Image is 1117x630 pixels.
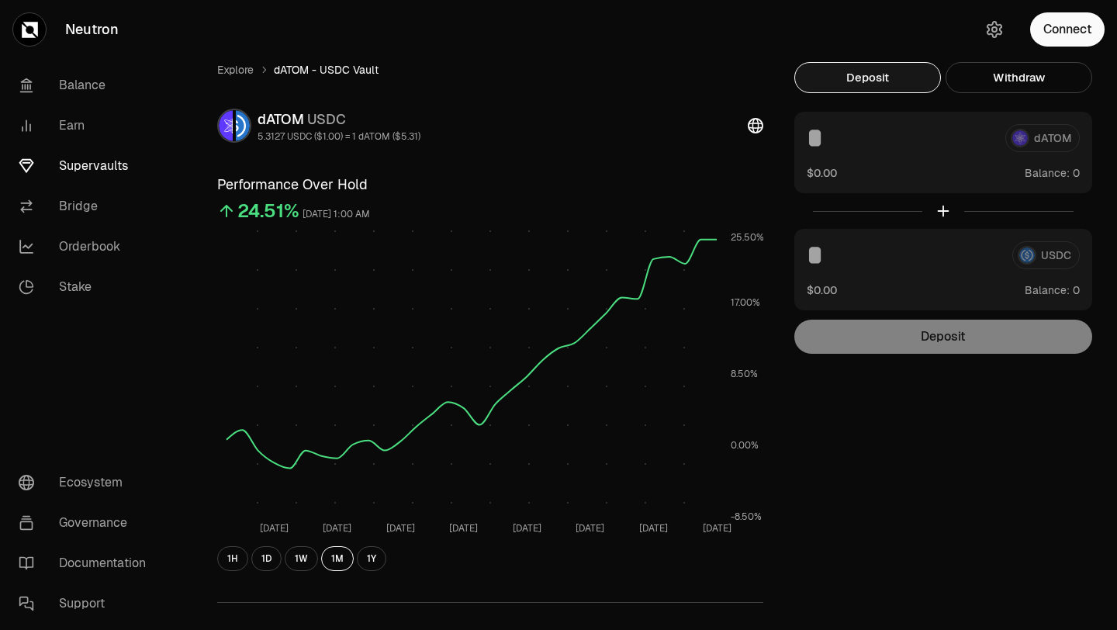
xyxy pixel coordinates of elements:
[731,368,758,380] tspan: 8.50%
[731,296,760,309] tspan: 17.00%
[946,62,1092,93] button: Withdraw
[576,522,604,535] tspan: [DATE]
[807,164,837,181] button: $0.00
[217,62,763,78] nav: breadcrumb
[6,267,168,307] a: Stake
[357,546,386,571] button: 1Y
[386,522,415,535] tspan: [DATE]
[217,62,254,78] a: Explore
[285,546,318,571] button: 1W
[731,439,759,452] tspan: 0.00%
[6,227,168,267] a: Orderbook
[6,65,168,106] a: Balance
[323,522,351,535] tspan: [DATE]
[703,522,731,535] tspan: [DATE]
[807,282,837,298] button: $0.00
[260,522,289,535] tspan: [DATE]
[6,543,168,583] a: Documentation
[513,522,541,535] tspan: [DATE]
[639,522,668,535] tspan: [DATE]
[217,546,248,571] button: 1H
[1030,12,1105,47] button: Connect
[794,62,941,93] button: Deposit
[731,231,764,244] tspan: 25.50%
[6,186,168,227] a: Bridge
[6,583,168,624] a: Support
[303,206,370,223] div: [DATE] 1:00 AM
[6,462,168,503] a: Ecosystem
[6,106,168,146] a: Earn
[219,110,233,141] img: dATOM Logo
[449,522,478,535] tspan: [DATE]
[6,146,168,186] a: Supervaults
[307,110,346,128] span: USDC
[1025,165,1070,181] span: Balance:
[236,110,250,141] img: USDC Logo
[258,130,420,143] div: 5.3127 USDC ($1.00) = 1 dATOM ($5.31)
[237,199,299,223] div: 24.51%
[258,109,420,130] div: dATOM
[6,503,168,543] a: Governance
[321,546,354,571] button: 1M
[274,62,379,78] span: dATOM - USDC Vault
[1025,282,1070,298] span: Balance:
[731,511,762,523] tspan: -8.50%
[251,546,282,571] button: 1D
[217,174,763,196] h3: Performance Over Hold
